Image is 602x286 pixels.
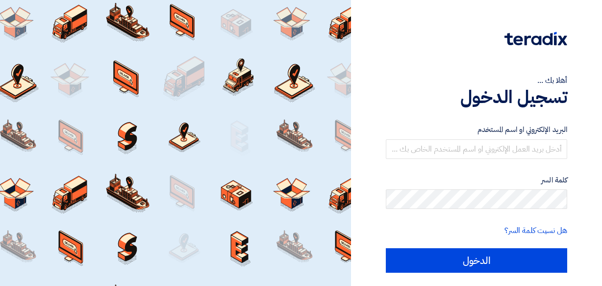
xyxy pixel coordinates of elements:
[386,75,567,86] div: أهلا بك ...
[386,175,567,186] label: كلمة السر
[504,32,567,46] img: Teradix logo
[386,139,567,159] input: أدخل بريد العمل الإلكتروني او اسم المستخدم الخاص بك ...
[386,86,567,108] h1: تسجيل الدخول
[504,225,567,236] a: هل نسيت كلمة السر؟
[386,248,567,273] input: الدخول
[386,124,567,135] label: البريد الإلكتروني او اسم المستخدم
